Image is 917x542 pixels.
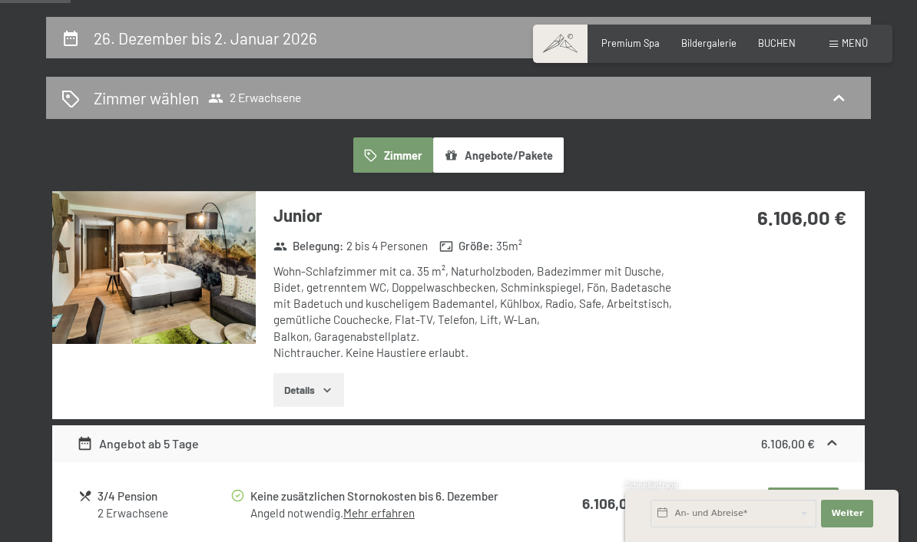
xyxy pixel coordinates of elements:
strong: 6.106,00 € [582,494,648,512]
span: Menü [842,37,868,49]
div: Angeld notwendig. [250,505,533,521]
div: Angebot ab 5 Tage [77,435,199,453]
strong: Größe : [439,238,493,254]
span: 35 m² [496,238,522,254]
h3: Junior [273,203,682,227]
button: Zimmer [353,137,433,173]
a: Bildergalerie [681,37,737,49]
span: Weiter [831,507,863,520]
button: Weiter [821,500,873,527]
strong: Belegung : [273,238,343,254]
strong: 6.106,00 € [761,436,815,451]
div: Angebot ab 5 Tage6.106,00 € [52,425,865,462]
span: 2 Erwachsene [208,91,301,106]
h2: Zimmer wählen [94,87,199,109]
button: Angebote/Pakete [433,137,564,173]
a: Mehr erfahren [343,506,415,520]
div: Wohn-Schlafzimmer mit ca. 35 m², Naturholzboden, Badezimmer mit Dusche, Bidet, getrenntem WC, Dop... [273,263,682,362]
div: Keine zusätzlichen Stornokosten bis 6. Dezember [250,487,533,505]
a: Premium Spa [601,37,660,49]
div: 3/4 Pension [98,487,230,505]
div: 2 Erwachsene [98,505,230,521]
strong: 6.106,00 € [757,205,846,229]
span: 2 bis 4 Personen [346,238,428,254]
button: Details [273,373,343,407]
h2: 26. Dezember bis 2. Januar 2026 [94,28,317,48]
span: Schnellanfrage [625,481,678,490]
img: mss_renderimg.php [52,191,256,343]
a: BUCHEN [758,37,796,49]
